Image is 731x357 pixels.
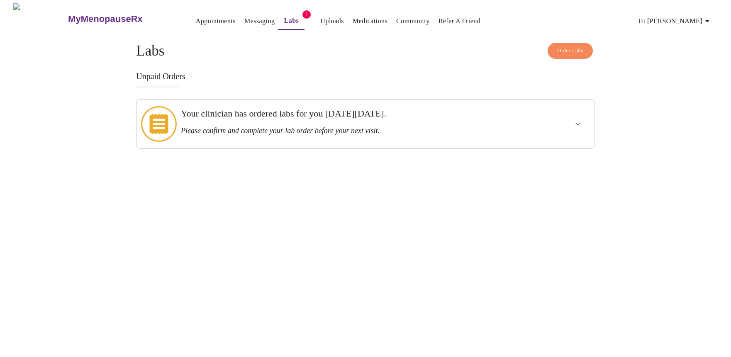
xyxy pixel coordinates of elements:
button: Refer a Friend [435,13,484,29]
span: 1 [302,10,311,19]
img: MyMenopauseRx Logo [13,3,67,34]
a: MyMenopauseRx [67,5,176,34]
h3: Your clinician has ordered labs for you [DATE][DATE]. [181,108,506,119]
button: Hi [PERSON_NAME] [635,13,716,29]
a: Community [396,15,430,27]
a: Medications [353,15,387,27]
h4: Labs [136,43,595,59]
h3: MyMenopauseRx [68,14,143,24]
h3: Please confirm and complete your lab order before your next visit. [181,126,506,135]
button: Medications [349,13,391,29]
button: Labs [278,12,305,30]
button: Community [393,13,433,29]
a: Messaging [244,15,275,27]
a: Labs [284,15,299,27]
a: Refer a Friend [439,15,481,27]
span: Order Labs [557,46,583,56]
button: Order Labs [548,43,593,59]
h3: Unpaid Orders [136,72,595,81]
button: Appointments [192,13,239,29]
button: Messaging [241,13,278,29]
a: Uploads [320,15,344,27]
span: Hi [PERSON_NAME] [638,15,712,27]
button: show more [568,114,588,134]
button: Uploads [317,13,347,29]
a: Appointments [196,15,236,27]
